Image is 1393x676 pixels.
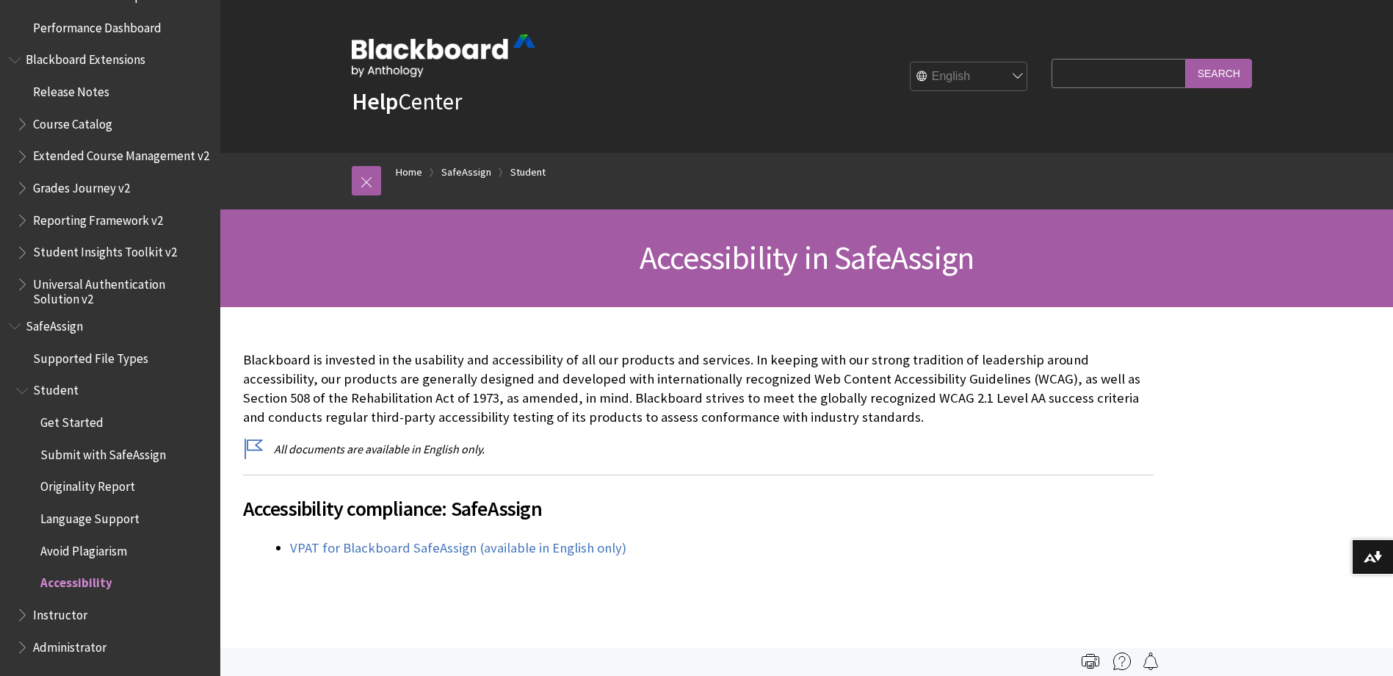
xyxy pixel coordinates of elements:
span: Performance Dashboard [33,15,162,35]
span: Student [33,378,79,398]
img: Print [1082,652,1099,670]
a: VPAT for Blackboard SafeAssign (available in English only) [290,539,626,557]
span: Course Catalog [33,112,112,132]
span: Instructor [33,603,87,622]
nav: Book outline for Blackboard SafeAssign [9,314,211,659]
span: Blackboard Extensions [26,48,145,68]
span: Grades Journey v2 [33,176,130,195]
a: Student [510,163,546,181]
img: More help [1113,652,1131,670]
strong: Help [352,87,398,116]
span: Language Support [40,506,140,526]
span: Avoid Plagiarism [40,539,127,558]
span: Extended Course Management v2 [33,144,209,164]
span: Accessibility [40,571,112,591]
input: Search [1186,59,1252,87]
img: Blackboard by Anthology [352,35,535,77]
span: Release Notes [33,79,109,99]
span: Accessibility compliance: SafeAssign [243,493,1154,524]
span: Get Started [40,410,104,430]
span: Accessibility in SafeAssign [640,237,974,278]
span: Originality Report [40,475,135,495]
p: Blackboard is invested in the usability and accessibility of all our products and services. In ke... [243,350,1154,428]
a: Home [396,163,422,181]
span: Reporting Framework v2 [33,208,163,228]
a: HelpCenter [352,87,462,116]
span: Student Insights Toolkit v2 [33,240,177,260]
a: SafeAssign [441,163,491,181]
span: Universal Authentication Solution v2 [33,272,210,306]
span: Supported File Types [33,346,148,366]
nav: Book outline for Blackboard Extensions [9,48,211,307]
select: Site Language Selector [911,62,1028,92]
img: Follow this page [1142,652,1159,670]
p: All documents are available in English only. [243,441,1154,457]
span: SafeAssign [26,314,83,334]
span: Submit with SafeAssign [40,442,166,462]
span: Administrator [33,635,106,655]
